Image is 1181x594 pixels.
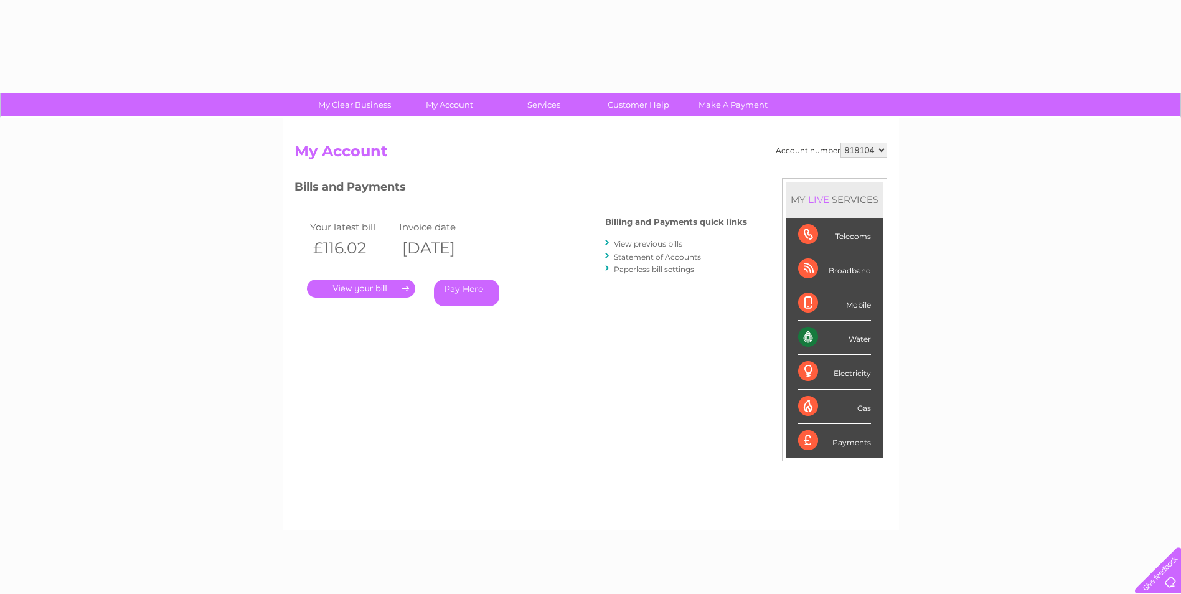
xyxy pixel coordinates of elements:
[434,280,499,306] a: Pay Here
[307,219,397,235] td: Your latest bill
[614,265,694,274] a: Paperless bill settings
[303,93,406,116] a: My Clear Business
[294,178,747,200] h3: Bills and Payments
[798,252,871,286] div: Broadband
[798,390,871,424] div: Gas
[396,219,486,235] td: Invoice date
[682,93,784,116] a: Make A Payment
[614,239,682,248] a: View previous bills
[307,235,397,261] th: £116.02
[294,143,887,166] h2: My Account
[307,280,415,298] a: .
[786,182,883,217] div: MY SERVICES
[396,235,486,261] th: [DATE]
[587,93,690,116] a: Customer Help
[614,252,701,262] a: Statement of Accounts
[776,143,887,158] div: Account number
[492,93,595,116] a: Services
[806,194,832,205] div: LIVE
[798,218,871,252] div: Telecoms
[398,93,501,116] a: My Account
[798,355,871,389] div: Electricity
[798,424,871,458] div: Payments
[605,217,747,227] h4: Billing and Payments quick links
[798,286,871,321] div: Mobile
[798,321,871,355] div: Water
